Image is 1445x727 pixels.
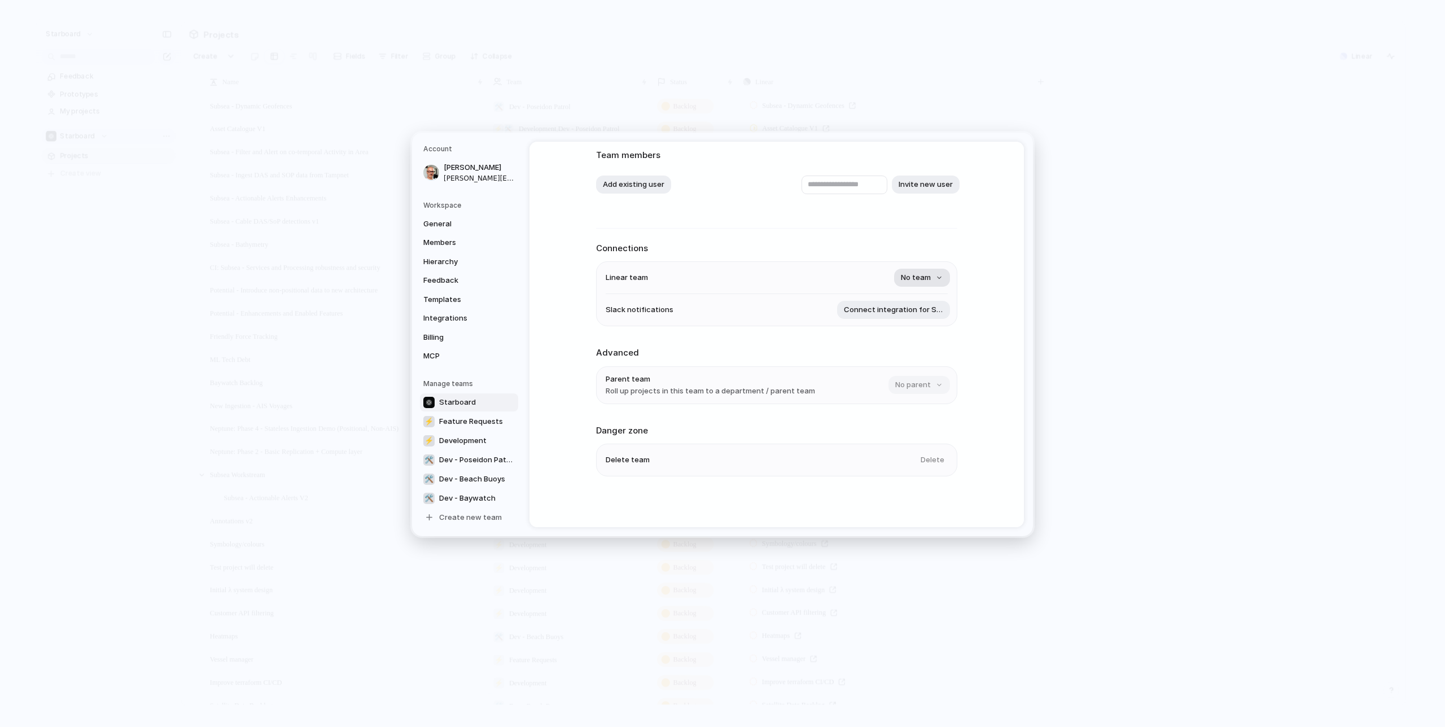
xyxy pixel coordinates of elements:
button: Invite new user [892,176,960,194]
span: Dev - Poseidon Patrol [439,454,515,466]
h5: Workspace [423,200,518,210]
button: No team [894,269,950,287]
a: 🛠️Dev - Baywatch [420,489,518,507]
div: 🛠️ [423,492,435,503]
span: Create new team [439,512,502,523]
span: Dev - Baywatch [439,493,496,504]
a: Feedback [420,271,518,290]
span: No team [901,272,931,283]
span: Feature Requests [439,416,503,427]
span: [PERSON_NAME][EMAIL_ADDRESS][PERSON_NAME][DOMAIN_NAME] [444,173,516,183]
a: Templates [420,290,518,308]
span: Roll up projects in this team to a department / parent team [606,386,815,397]
span: Feedback [423,275,496,286]
a: 🛠️Dev - Poseidon Patrol [420,450,518,468]
a: 🛠️Dev - Beach Buoys [420,470,518,488]
button: Add existing user [596,176,671,194]
h2: Connections [596,242,957,255]
div: ⚡ [423,415,435,427]
span: General [423,218,496,229]
span: Billing [423,331,496,343]
span: Members [423,237,496,248]
a: Hierarchy [420,252,518,270]
a: MCP [420,347,518,365]
span: Dev - Beach Buoys [439,474,505,485]
a: ⚡Development [420,431,518,449]
h5: Manage teams [423,378,518,388]
span: Templates [423,294,496,305]
span: Development [439,435,487,446]
span: Linear team [606,272,648,283]
h2: Danger zone [596,424,957,437]
h5: Account [423,144,518,154]
h2: Advanced [596,347,957,360]
a: Integrations [420,309,518,327]
a: ⚡Feature Requests [420,412,518,430]
span: Integrations [423,313,496,324]
a: General [420,214,518,233]
span: Delete team [606,454,650,466]
a: Create new team [420,508,518,526]
div: 🛠️ [423,454,435,465]
div: ⚡ [423,435,435,446]
a: Starboard [420,393,518,411]
span: Slack notifications [606,304,673,316]
span: Hierarchy [423,256,496,267]
button: Connect integration for Slack [837,301,950,319]
span: Starboard [439,397,476,408]
span: Connect integration for Slack [844,304,943,316]
div: 🛠️ [423,473,435,484]
span: MCP [423,351,496,362]
span: Parent team [606,373,815,384]
a: [PERSON_NAME][PERSON_NAME][EMAIL_ADDRESS][PERSON_NAME][DOMAIN_NAME] [420,159,518,187]
span: [PERSON_NAME] [444,162,516,173]
a: Members [420,234,518,252]
h2: Team members [596,149,957,162]
a: Billing [420,328,518,346]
